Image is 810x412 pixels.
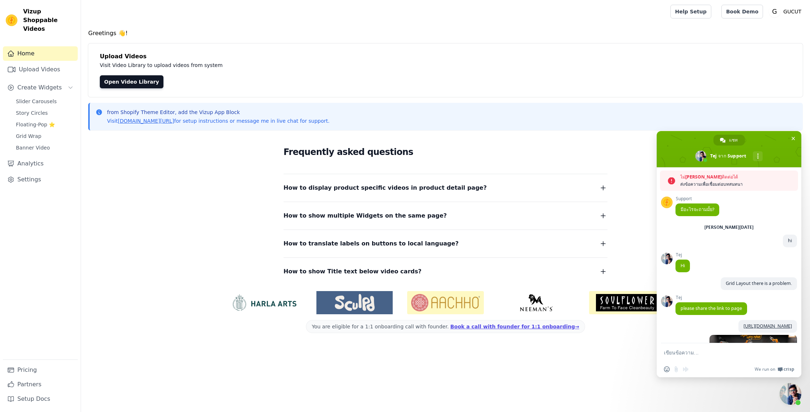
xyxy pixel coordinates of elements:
[283,211,447,221] span: How to show multiple Widgets on the same page?
[780,383,801,405] a: ปิดแชท
[675,295,747,300] span: Tej
[283,211,607,221] button: How to show multiple Widgets on the same page?
[681,262,685,269] span: Hi
[283,239,459,249] span: How to translate labels on buttons to local language?
[12,119,78,130] a: Floating-Pop ⭐
[107,109,329,116] p: from Shopify Theme Editor, add the Vizup App Block
[226,294,302,311] img: HarlaArts
[681,305,742,311] span: please share the link to page
[780,5,804,18] p: GUCUT
[788,237,792,244] span: hi
[100,61,424,70] p: Visit Video Library to upload videos from system
[680,181,794,188] span: ส่งข้อความเพื่อเชื่อมต่อบทสนทนา
[664,343,780,361] textarea: เขียนข้อความ...
[784,366,794,372] span: Crisp
[729,135,738,146] span: แชท
[16,121,55,128] span: Floating-Pop ⭐
[283,266,607,277] button: How to show Title text below video cards?
[772,8,777,15] text: G
[664,366,670,372] span: แทรก emoji
[3,62,78,77] a: Upload Videos
[755,366,794,372] a: We run onCrisp
[16,109,48,117] span: Story Circles
[88,29,803,38] h4: Greetings 👋!
[450,324,579,329] a: Book a call with founder for 1:1 onboarding
[3,392,78,406] a: Setup Docs
[407,291,483,314] img: Aachho
[769,5,804,18] button: G GUCUT
[100,52,791,61] h4: Upload Videos
[283,145,607,159] h2: Frequently asked questions
[675,196,719,201] span: Support
[12,131,78,141] a: Grid Wrap
[675,252,690,257] span: Tej
[681,206,714,213] span: มีอะไรจะถามมั้ย?
[100,75,163,88] a: Open Video Library
[726,280,792,286] span: Grid Layout there is a problem.
[3,46,78,61] a: Home
[12,96,78,106] a: Slider Carousels
[721,5,763,18] a: Book Demo
[680,173,794,181] span: ไม่[PERSON_NAME]ติดต่อได้
[670,5,711,18] a: Help Setup
[789,135,797,142] span: ปิดแชท
[16,133,41,140] span: Grid Wrap
[3,80,78,95] button: Create Widgets
[743,323,792,329] a: [URL][DOMAIN_NAME]
[12,143,78,153] a: Banner Video
[16,98,57,105] span: Slider Carousels
[498,294,575,311] img: Neeman's
[12,108,78,118] a: Story Circles
[283,266,422,277] span: How to show Title text below video cards?
[283,183,607,193] button: How to display product specific videos in product detail page?
[3,363,78,377] a: Pricing
[589,291,665,314] img: Soulflower
[6,14,17,26] img: Vizup
[704,225,754,230] div: [PERSON_NAME][DATE]
[283,239,607,249] button: How to translate labels on buttons to local language?
[23,7,75,33] span: Vizup Shoppable Videos
[16,144,50,151] span: Banner Video
[755,366,775,372] span: We run on
[316,294,393,311] img: Sculpd US
[118,118,174,124] a: [DOMAIN_NAME][URL]
[107,117,329,125] p: Visit for setup instructions or message me in live chat for support.
[17,83,62,92] span: Create Widgets
[713,135,745,146] a: แชท
[3,172,78,187] a: Settings
[283,183,487,193] span: How to display product specific videos in product detail page?
[3,377,78,392] a: Partners
[3,156,78,171] a: Analytics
